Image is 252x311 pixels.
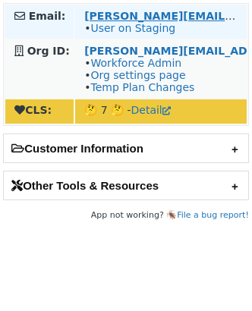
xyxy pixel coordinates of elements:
[90,22,175,34] a: User on Staging
[177,210,249,220] a: File a bug report!
[27,45,70,57] strong: Org ID:
[131,104,171,116] a: Detail
[84,57,194,93] span: • • •
[90,81,194,93] a: Temp Plan Changes
[84,22,175,34] span: •
[14,104,52,116] strong: CLS:
[29,10,66,22] strong: Email:
[4,171,248,199] h2: Other Tools & Resources
[75,99,247,124] td: 🤔 7 🤔 -
[90,69,185,81] a: Org settings page
[4,134,248,162] h2: Customer Information
[3,208,249,223] footer: App not working? 🪳
[90,57,181,69] a: Workforce Admin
